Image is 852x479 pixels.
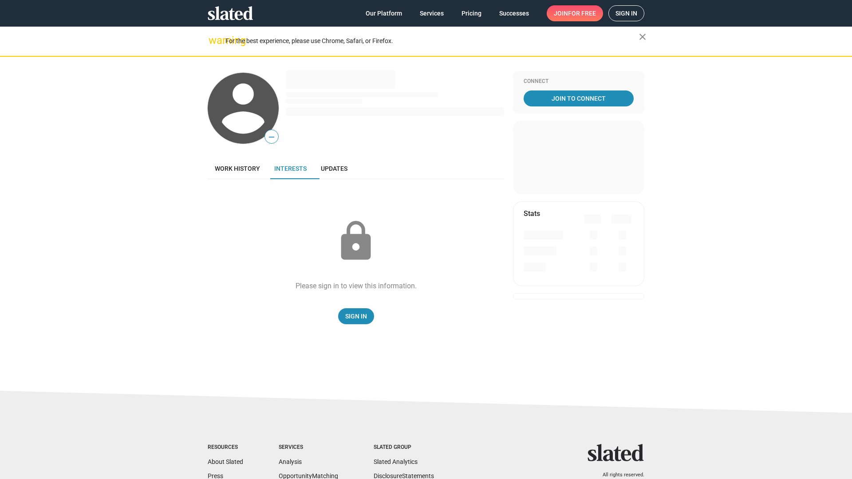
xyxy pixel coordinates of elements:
[279,444,338,451] div: Services
[615,6,637,21] span: Sign in
[314,158,355,179] a: Updates
[413,5,451,21] a: Services
[461,5,481,21] span: Pricing
[274,165,307,172] span: Interests
[492,5,536,21] a: Successes
[296,281,417,291] div: Please sign in to view this information.
[524,78,634,85] div: Connect
[334,219,378,263] mat-icon: lock
[208,458,243,465] a: About Slated
[524,90,634,106] a: Join To Connect
[215,165,260,172] span: Work history
[547,5,603,21] a: Joinfor free
[267,158,314,179] a: Interests
[554,5,596,21] span: Join
[524,209,540,218] mat-card-title: Stats
[374,444,434,451] div: Slated Group
[568,5,596,21] span: for free
[279,458,302,465] a: Analysis
[225,35,639,47] div: For the best experience, please use Chrome, Safari, or Firefox.
[525,90,632,106] span: Join To Connect
[321,165,347,172] span: Updates
[208,158,267,179] a: Work history
[499,5,529,21] span: Successes
[608,5,644,21] a: Sign in
[366,5,402,21] span: Our Platform
[374,458,418,465] a: Slated Analytics
[359,5,409,21] a: Our Platform
[338,308,374,324] a: Sign In
[265,131,278,143] span: —
[454,5,489,21] a: Pricing
[209,35,219,46] mat-icon: warning
[208,444,243,451] div: Resources
[345,308,367,324] span: Sign In
[420,5,444,21] span: Services
[637,31,648,42] mat-icon: close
